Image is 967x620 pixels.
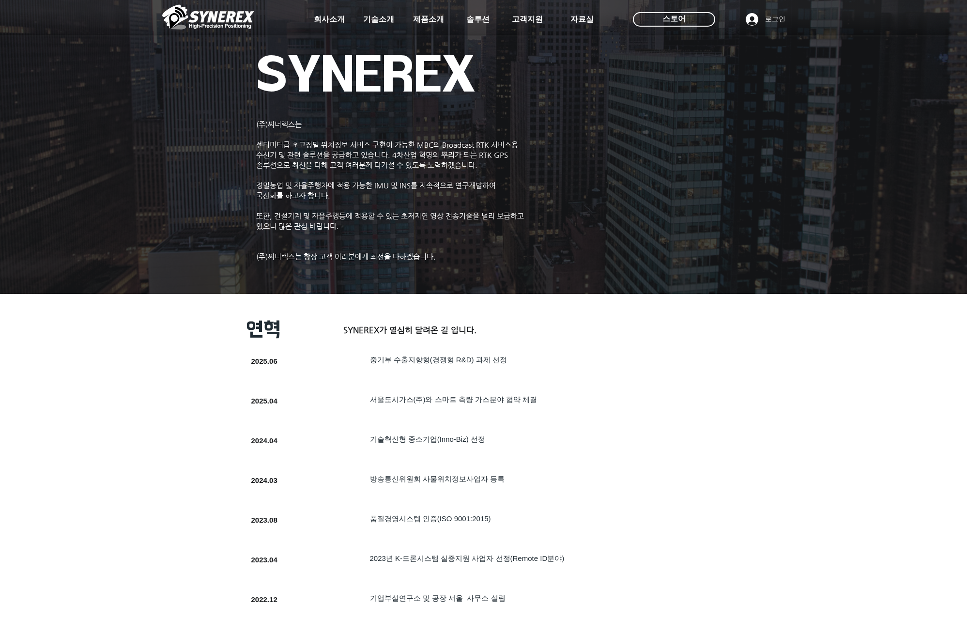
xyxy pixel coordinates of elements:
[256,212,524,230] span: ​또한, 건설기계 및 자율주행등에 적용할 수 있는 초저지연 영상 전송기술을 널리 보급하고 있으니 많은 관심 바랍니다.
[363,15,394,25] span: 기술소개
[251,476,277,484] span: 2024.03
[856,578,967,620] iframe: Wix Chat
[662,14,686,24] span: 스토어
[314,15,345,25] span: 회사소개
[633,12,715,27] div: 스토어
[162,2,254,31] img: 씨너렉스_White_simbol_대지 1.png
[246,319,280,340] span: 연혁
[256,191,330,200] span: 국산화를 하고자 합니다.
[251,436,277,445] span: 2024.04
[739,10,792,29] button: 로그인
[370,594,506,602] span: 기업부설연구소 및 공장 서울 사무소 설립
[370,395,537,403] span: 서울도시가스(주)와 스마트 측량 가스분야 협약 체결
[305,10,353,29] a: 회사소개
[251,595,277,604] span: 2022.12
[343,325,476,335] span: SYNEREX가 열심히 달려온 길 입니다.
[413,15,444,25] span: 제품소개
[256,252,436,261] span: (주)씨너렉스는 항상 고객 여러분에게 최선을 다하겠습니다.
[558,10,606,29] a: 자료실
[256,161,477,169] span: 솔루션으로 최선을 다해 고객 여러분께 다가설 수 있도록 노력하겠습니다.
[370,356,507,364] span: ​중기부 수출지향형(경쟁형 R&D) 과제 선정
[256,181,496,189] span: 정밀농업 및 자율주행차에 적용 가능한 IMU 및 INS를 지속적으로 연구개발하여
[762,15,789,24] span: 로그인
[370,514,491,523] span: ​품질경영시스템 인증(ISO 9001:2015)
[251,397,277,405] span: 2025.04
[404,10,453,29] a: 제품소개
[251,357,277,365] span: 2025.06
[256,151,508,159] span: 수신기 및 관련 솔루션을 공급하고 있습니다. 4차산업 혁명의 뿌리가 되는 RTK GPS
[466,15,490,25] span: 솔루션
[251,516,277,524] span: 2023.08
[454,10,502,29] a: 솔루션
[512,15,543,25] span: 고객지원
[503,10,552,29] a: 고객지원
[370,475,505,483] span: 방송통신위원회 사물위치정보사업자 등록
[370,435,485,443] span: ​기술혁신형 중소기업(Inno-Biz) 선정
[251,556,277,564] span: 2023.04
[370,554,565,562] span: 2023년 K-드론시스템 실증지원 사업자 선정(Remote ID분야)
[570,15,594,25] span: 자료실
[256,140,518,149] span: 센티미터급 초고정밀 위치정보 서비스 구현이 가능한 MBC의 Broadcast RTK 서비스용
[354,10,403,29] a: 기술소개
